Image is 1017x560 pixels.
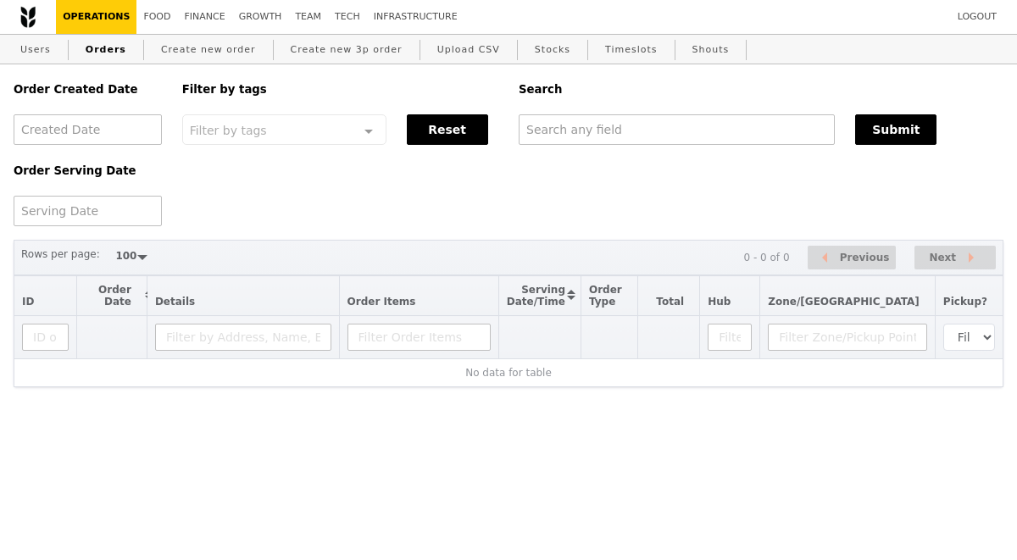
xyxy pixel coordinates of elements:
[14,83,162,96] h5: Order Created Date
[347,324,491,351] input: Filter Order Items
[686,35,736,65] a: Shouts
[589,284,622,308] span: Order Type
[708,324,752,351] input: Filter Hub
[155,324,331,351] input: Filter by Address, Name, Email, Mobile
[768,324,927,351] input: Filter Zone/Pickup Point
[519,114,835,145] input: Search any field
[155,296,195,308] span: Details
[840,247,890,268] span: Previous
[22,296,34,308] span: ID
[598,35,664,65] a: Timeslots
[768,296,920,308] span: Zone/[GEOGRAPHIC_DATA]
[21,246,100,263] label: Rows per page:
[154,35,263,65] a: Create new order
[20,6,36,28] img: Grain logo
[22,367,995,379] div: No data for table
[743,252,789,263] div: 0 - 0 of 0
[14,114,162,145] input: Created Date
[943,296,987,308] span: Pickup?
[347,296,416,308] span: Order Items
[14,35,58,65] a: Users
[182,83,498,96] h5: Filter by tags
[528,35,577,65] a: Stocks
[855,114,936,145] button: Submit
[14,196,162,226] input: Serving Date
[79,35,133,65] a: Orders
[519,83,1003,96] h5: Search
[708,296,731,308] span: Hub
[22,324,69,351] input: ID or Salesperson name
[284,35,409,65] a: Create new 3p order
[14,164,162,177] h5: Order Serving Date
[929,247,956,268] span: Next
[190,122,267,137] span: Filter by tags
[431,35,507,65] a: Upload CSV
[407,114,488,145] button: Reset
[914,246,996,270] button: Next
[808,246,896,270] button: Previous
